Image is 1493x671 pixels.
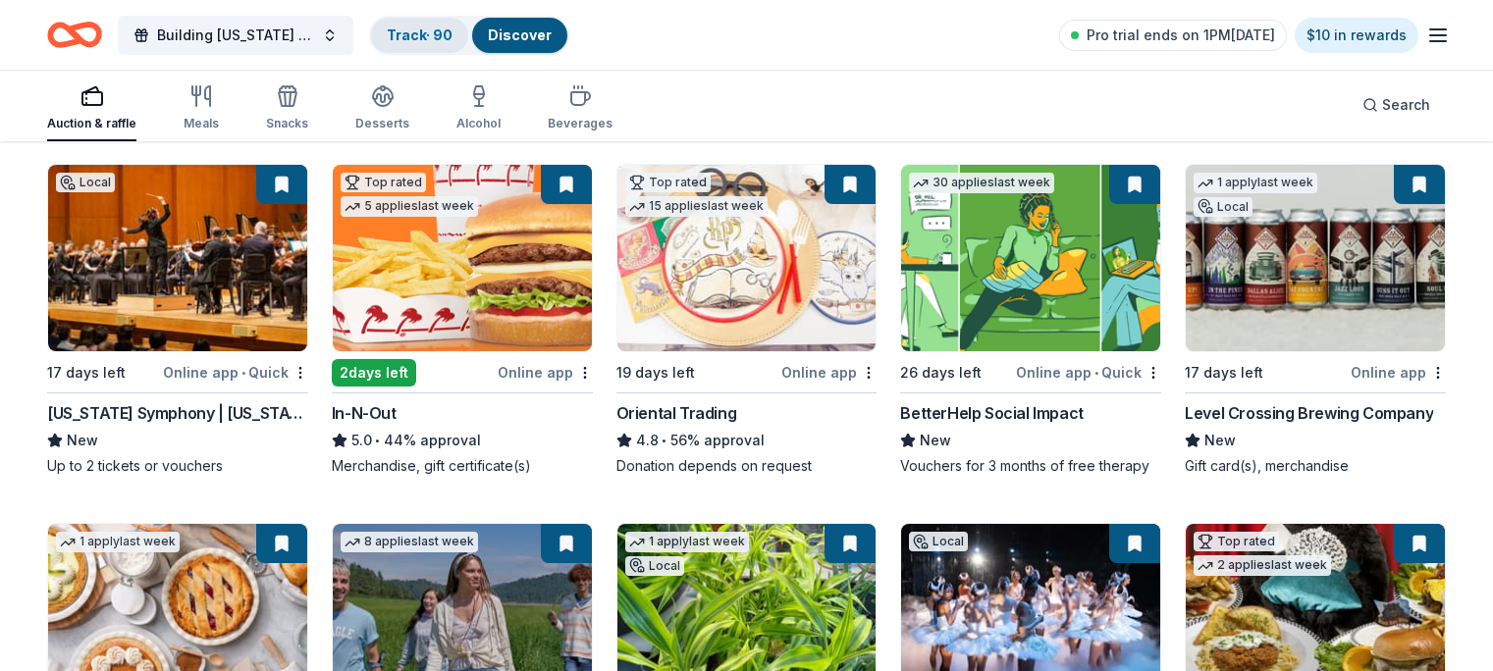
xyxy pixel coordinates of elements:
img: Image for Oriental Trading [617,165,877,351]
div: Oriental Trading [616,401,737,425]
div: Auction & raffle [47,116,136,131]
div: Online app [498,360,593,385]
div: 1 apply last week [1194,173,1317,193]
div: Local [1194,197,1253,217]
a: Image for Level Crossing Brewing Company1 applylast weekLocal17 days leftOnline appLevel Crossing... [1185,164,1446,476]
div: 5 applies last week [341,196,478,217]
div: Online app Quick [163,360,308,385]
div: Local [909,532,968,551]
button: Alcohol [456,77,501,141]
div: BetterHelp Social Impact [900,401,1083,425]
span: Building [US_STATE] Youth Gala [157,24,314,47]
a: Image for In-N-OutTop rated5 applieslast week2days leftOnline appIn-N-Out5.0•44% approvalMerchand... [332,164,593,476]
button: Snacks [266,77,308,141]
span: • [375,433,380,448]
div: Donation depends on request [616,456,878,476]
div: Level Crossing Brewing Company [1185,401,1433,425]
div: Gift card(s), merchandise [1185,456,1446,476]
div: Online app [1351,360,1446,385]
div: Top rated [625,173,711,192]
span: New [920,429,951,452]
span: 5.0 [351,429,372,452]
span: • [241,365,245,381]
img: Image for Level Crossing Brewing Company [1186,165,1445,351]
div: 44% approval [332,429,593,452]
span: 4.8 [636,429,659,452]
div: Desserts [355,116,409,131]
div: Top rated [1194,532,1279,551]
span: • [662,433,667,448]
a: Discover [488,26,552,43]
span: Pro trial ends on 1PM[DATE] [1087,24,1275,47]
div: 1 apply last week [625,532,749,552]
div: 30 applies last week [909,173,1054,193]
div: Local [56,173,115,192]
div: 26 days left [900,361,982,385]
div: [US_STATE] Symphony | [US_STATE] Opera [47,401,308,425]
div: Alcohol [456,116,501,131]
div: Up to 2 tickets or vouchers [47,456,308,476]
div: 19 days left [616,361,695,385]
button: Meals [184,77,219,141]
div: 15 applies last week [625,196,768,217]
div: Online app Quick [1016,360,1161,385]
a: $10 in rewards [1295,18,1418,53]
div: Top rated [341,173,426,192]
div: In-N-Out [332,401,397,425]
div: Merchandise, gift certificate(s) [332,456,593,476]
div: Snacks [266,116,308,131]
div: 56% approval [616,429,878,452]
img: Image for In-N-Out [333,165,592,351]
div: Vouchers for 3 months of free therapy [900,456,1161,476]
div: 17 days left [1185,361,1263,385]
div: Meals [184,116,219,131]
span: New [1204,429,1236,452]
div: Local [625,556,684,576]
a: Image for BetterHelp Social Impact30 applieslast week26 days leftOnline app•QuickBetterHelp Socia... [900,164,1161,476]
span: • [1094,365,1098,381]
button: Building [US_STATE] Youth Gala [118,16,353,55]
div: 2 days left [332,359,416,387]
div: 8 applies last week [341,532,478,552]
img: Image for Utah Symphony | Utah Opera [48,165,307,351]
div: 17 days left [47,361,126,385]
button: Search [1347,85,1446,125]
div: 2 applies last week [1194,555,1331,576]
button: Desserts [355,77,409,141]
a: Pro trial ends on 1PM[DATE] [1059,20,1287,51]
button: Track· 90Discover [369,16,569,55]
button: Auction & raffle [47,77,136,141]
a: Track· 90 [387,26,453,43]
img: Image for BetterHelp Social Impact [901,165,1160,351]
div: Beverages [548,116,613,131]
a: Home [47,12,102,58]
span: Search [1382,93,1430,117]
div: Online app [781,360,877,385]
a: Image for Utah Symphony | Utah OperaLocal17 days leftOnline app•Quick[US_STATE] Symphony | [US_ST... [47,164,308,476]
span: New [67,429,98,452]
div: 1 apply last week [56,532,180,552]
button: Beverages [548,77,613,141]
a: Image for Oriental TradingTop rated15 applieslast week19 days leftOnline appOriental Trading4.8•5... [616,164,878,476]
